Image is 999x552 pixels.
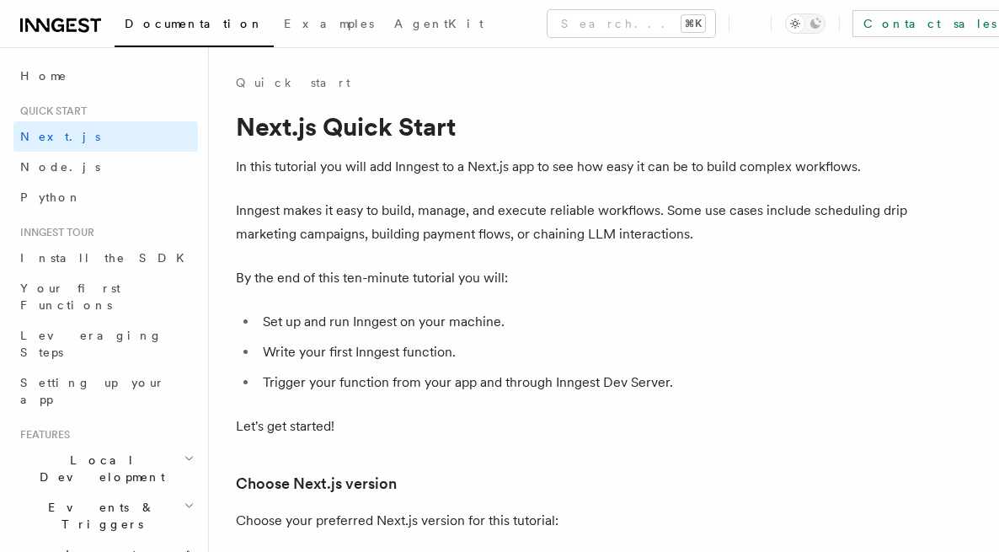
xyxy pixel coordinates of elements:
span: Next.js [20,130,100,143]
span: Node.js [20,160,100,174]
a: Setting up your app [13,367,198,415]
button: Local Development [13,445,198,492]
span: Install the SDK [20,251,195,265]
li: Write your first Inngest function. [258,340,910,364]
a: Quick start [236,74,350,91]
li: Set up and run Inngest on your machine. [258,310,910,334]
a: Examples [274,5,384,46]
span: Home [20,67,67,84]
a: Node.js [13,152,198,182]
a: Documentation [115,5,274,47]
button: Toggle dark mode [785,13,825,34]
span: Features [13,428,70,442]
span: AgentKit [394,17,483,30]
a: Leveraging Steps [13,320,198,367]
span: Inngest tour [13,226,94,239]
button: Events & Triggers [13,492,198,539]
a: Choose Next.js version [236,472,397,496]
span: Python [20,190,82,204]
a: Your first Functions [13,273,198,320]
span: Your first Functions [20,281,120,312]
p: By the end of this ten-minute tutorial you will: [236,266,910,290]
span: Setting up your app [20,376,165,406]
span: Examples [284,17,374,30]
span: Local Development [13,452,184,485]
li: Trigger your function from your app and through Inngest Dev Server. [258,371,910,394]
a: Next.js [13,121,198,152]
p: In this tutorial you will add Inngest to a Next.js app to see how easy it can be to build complex... [236,155,910,179]
a: Python [13,182,198,212]
h1: Next.js Quick Start [236,111,910,142]
kbd: ⌘K [681,15,705,32]
p: Choose your preferred Next.js version for this tutorial: [236,509,910,533]
span: Documentation [125,17,264,30]
a: Home [13,61,198,91]
a: Install the SDK [13,243,198,273]
p: Inngest makes it easy to build, manage, and execute reliable workflows. Some use cases include sc... [236,199,910,246]
span: Leveraging Steps [20,329,163,359]
span: Events & Triggers [13,499,184,533]
p: Let's get started! [236,415,910,438]
span: Quick start [13,105,87,118]
button: Search...⌘K [548,10,715,37]
a: AgentKit [384,5,494,46]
